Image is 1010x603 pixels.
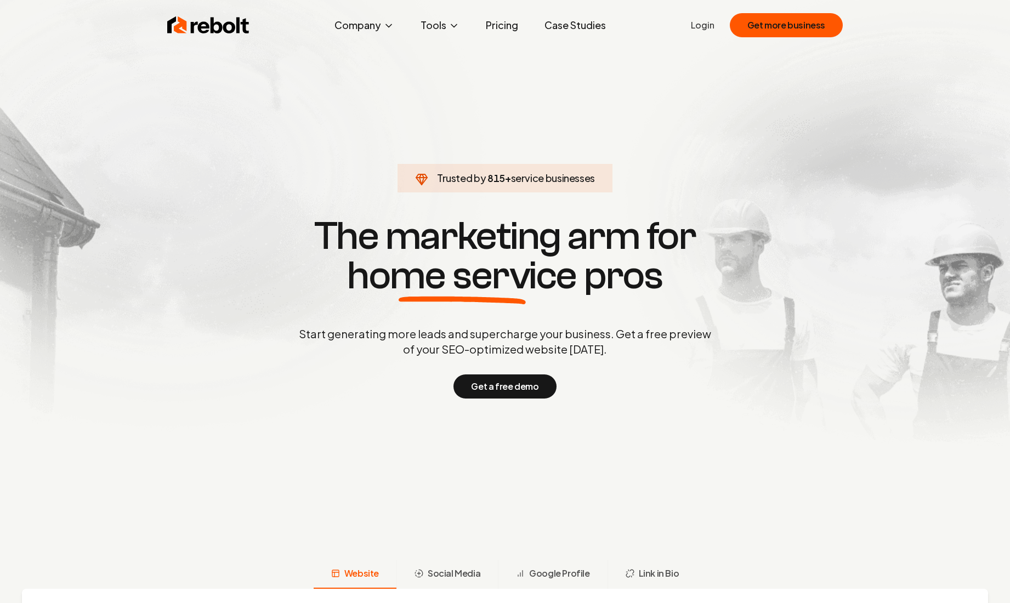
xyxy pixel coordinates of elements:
img: Rebolt Logo [167,14,249,36]
button: Get more business [730,13,843,37]
p: Start generating more leads and supercharge your business. Get a free preview of your SEO-optimiz... [297,326,713,357]
span: Link in Bio [639,567,679,580]
a: Case Studies [536,14,615,36]
span: Social Media [428,567,480,580]
a: Pricing [477,14,527,36]
span: home service [347,256,577,295]
button: Google Profile [498,560,607,589]
span: Google Profile [529,567,589,580]
button: Get a free demo [453,374,556,399]
button: Link in Bio [608,560,697,589]
span: Website [344,567,379,580]
span: + [505,172,511,184]
a: Login [691,19,714,32]
button: Social Media [396,560,498,589]
button: Website [314,560,396,589]
button: Company [326,14,403,36]
button: Tools [412,14,468,36]
span: Trusted by [437,172,486,184]
span: 815 [487,170,505,186]
h1: The marketing arm for pros [242,217,768,295]
span: service businesses [511,172,595,184]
